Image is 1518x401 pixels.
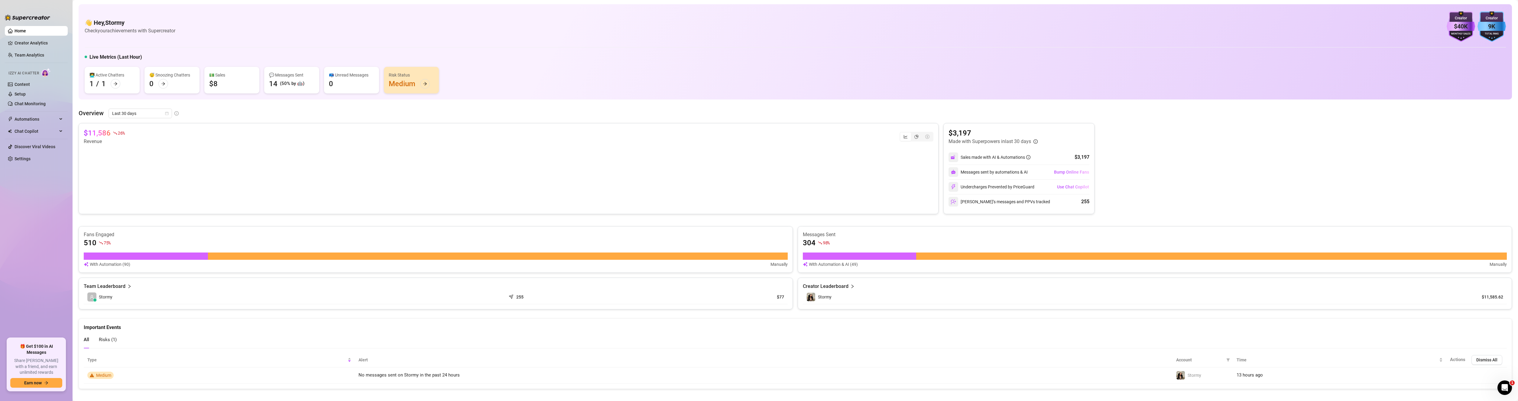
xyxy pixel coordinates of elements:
[1057,182,1089,192] button: Use Chat Copilot
[84,231,788,238] article: Fans Engaged
[1054,170,1089,174] span: Bump Online Fans
[87,357,346,363] span: Type
[1237,372,1263,378] span: 13 hours ago
[914,135,919,139] span: pie-chart
[329,72,374,78] div: 📪 Unread Messages
[8,117,13,122] span: thunderbolt
[1026,155,1030,159] span: info-circle
[1054,167,1089,177] button: Bump Online Fans
[1477,32,1506,36] div: Total Fans
[1477,15,1506,21] div: Creator
[149,79,154,89] div: 0
[104,240,111,246] span: 75 %
[389,72,434,78] div: Risk Status
[99,337,117,342] span: Risks ( 1 )
[903,135,908,139] span: line-chart
[15,101,46,106] a: Chat Monitoring
[269,72,314,78] div: 💬 Messages Sent
[650,294,784,300] article: $77
[209,72,255,78] div: 💵 Sales
[1510,380,1515,385] span: 1
[803,261,808,268] img: svg%3e
[41,68,51,77] img: AI Chatter
[951,199,956,204] img: svg%3e
[1447,32,1475,36] div: Monthly Sales
[102,79,106,89] div: 1
[84,128,111,138] article: $11,586
[1477,11,1506,42] img: blue-badge-DgoSNQY1.svg
[1237,357,1438,363] span: Time
[818,241,822,245] span: fall
[803,238,816,248] article: 304
[15,53,44,57] a: Team Analytics
[15,156,31,161] a: Settings
[809,261,858,268] article: With Automation & AI (49)
[509,293,515,299] span: send
[165,112,169,115] span: calendar
[949,138,1031,145] article: Made with Superpowers in last 30 days
[10,344,62,355] span: 🎁 Get $100 in AI Messages
[44,381,48,385] span: arrow-right
[89,54,142,61] h5: Live Metrics (Last Hour)
[209,79,218,89] div: $8
[1176,357,1224,363] span: Account
[99,294,112,300] span: Stormy
[15,82,30,87] a: Content
[90,295,94,299] span: user
[89,72,135,78] div: 👩‍💻 Active Chatters
[85,27,175,34] article: Check your achievements with Supercreator
[127,283,131,290] span: right
[1188,373,1201,378] span: Stormy
[15,144,55,149] a: Discover Viral Videos
[84,337,89,342] span: All
[112,109,168,118] span: Last 30 days
[1057,184,1089,189] span: Use Chat Copilot
[280,80,304,87] div: (50% by 🤖)
[84,261,89,268] img: svg%3e
[1075,154,1089,161] div: $3,197
[1225,355,1231,364] span: filter
[1490,261,1507,268] article: Manually
[161,82,165,86] span: arrow-right
[900,132,933,142] div: segmented control
[1226,358,1230,362] span: filter
[24,380,42,385] span: Earn now
[951,184,956,190] img: svg%3e
[149,72,195,78] div: 😴 Snoozing Chatters
[329,79,333,89] div: 0
[1477,22,1506,31] div: 9K
[1471,355,1502,365] button: Dismiss All
[951,155,956,160] img: svg%3e
[1450,357,1465,362] span: Actions
[823,240,830,246] span: 98 %
[949,182,1034,192] div: Undercharges Prevented by PriceGuard
[269,79,277,89] div: 14
[1476,357,1497,362] span: Dismiss All
[8,70,39,76] span: Izzy AI Chatter
[949,128,1038,138] article: $3,197
[89,79,94,89] div: 1
[423,82,427,86] span: arrow-right
[10,358,62,376] span: Share [PERSON_NAME] with a friend, and earn unlimited rewards
[807,293,815,301] img: Stormy
[1447,11,1475,42] img: purple-badge-B9DA21FR.svg
[113,131,117,135] span: fall
[951,170,956,174] img: svg%3e
[10,378,62,388] button: Earn nowarrow-right
[1176,371,1185,380] img: Stormy
[1447,15,1475,21] div: Creator
[84,238,96,248] article: 510
[15,28,26,33] a: Home
[925,135,929,139] span: dollar-circle
[84,319,1507,331] div: Important Events
[15,38,63,48] a: Creator Analytics
[84,353,355,367] th: Type
[355,353,1173,367] th: Alert
[118,130,125,136] span: 26 %
[8,129,12,133] img: Chat Copilot
[96,373,111,378] span: Medium
[90,373,94,377] span: warning
[79,109,104,118] article: Overview
[961,154,1030,161] div: Sales made with AI & Automations
[1033,139,1038,144] span: info-circle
